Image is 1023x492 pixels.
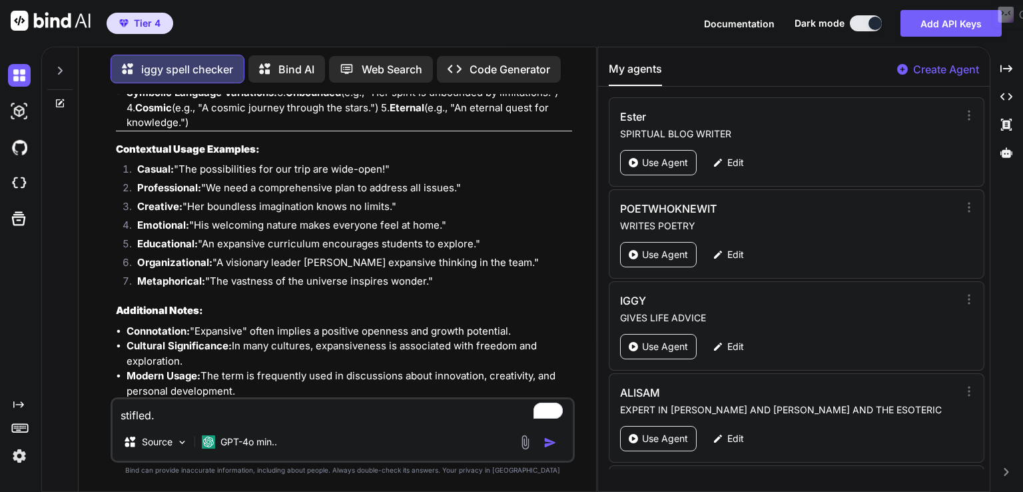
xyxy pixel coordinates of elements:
[543,436,557,449] img: icon
[127,162,572,181] li: "The possibilities for our trip are wide-open!"
[127,199,572,218] li: "Her boundless imagination knows no limits."
[704,18,775,29] span: Documentation
[278,61,314,77] p: Bind AI
[642,156,688,169] p: Use Agent
[620,127,958,141] p: SPIRTUAL BLOG WRITER
[137,275,205,287] strong: Metaphorical:
[176,437,188,448] img: Pick Models
[142,435,172,449] p: Source
[127,255,572,274] li: "A visionary leader [PERSON_NAME] expansive thinking in the team."
[127,324,572,339] li: "Expansive" often implies a positive openness and growth potential.
[127,274,572,293] li: "The vastness of the universe inspires wonder."
[795,17,845,30] span: Dark mode
[127,85,572,131] li: 3. (e.g., "Her spirit is unbounded by limitations.") 4. (e.g., "A cosmic journey through the star...
[913,61,979,77] p: Create Agent
[727,432,744,445] p: Edit
[642,340,688,353] p: Use Agent
[609,61,662,86] button: My agents
[620,219,958,233] p: WRITES POETRY
[11,11,91,31] img: Bind AI
[8,445,31,467] img: settings
[135,101,172,114] strong: Cosmic
[8,64,31,87] img: darkChat
[620,403,958,417] p: EXPERT IN [PERSON_NAME] AND [PERSON_NAME] AND THE ESOTERIC
[134,17,161,30] span: Tier 4
[202,435,215,449] img: GPT-4o mini
[113,399,573,423] textarea: To enrich screen reader interactions, please activate Accessibility in Grammarly extension settings
[8,172,31,195] img: cloudideIcon
[127,218,572,237] li: "His welcoming nature makes everyone feel at home."
[517,435,533,450] img: attachment
[620,109,856,125] h3: Ester
[220,435,277,449] p: GPT-4o min..
[127,339,232,352] strong: Cultural Significance:
[727,340,744,353] p: Edit
[620,385,856,401] h3: ALISAM
[362,61,422,77] p: Web Search
[620,293,856,309] h3: IGGY
[127,369,572,399] li: The term is frequently used in discussions about innovation, creativity, and personal development.
[642,432,688,445] p: Use Agent
[137,181,201,194] strong: Professional:
[137,200,182,213] strong: Creative:
[642,248,688,261] p: Use Agent
[390,101,424,114] strong: Eternal
[127,181,572,199] li: "We need a comprehensive plan to address all issues."
[141,61,233,77] p: iggy spell checker
[127,369,200,382] strong: Modern Usage:
[900,10,1002,37] button: Add API Keys
[116,143,260,155] strong: Contextual Usage Examples:
[119,19,129,27] img: premium
[137,237,198,250] strong: Educational:
[107,13,173,34] button: premiumTier 4
[127,339,572,369] li: In many cultures, expansiveness is associated with freedom and exploration.
[727,156,744,169] p: Edit
[137,256,212,269] strong: Organizational:
[470,61,550,77] p: Code Generator
[8,136,31,159] img: githubDark
[137,219,189,231] strong: Emotional:
[116,304,203,317] strong: Additional Notes:
[137,163,174,175] strong: Casual:
[727,248,744,261] p: Edit
[704,17,775,31] button: Documentation
[620,311,958,325] p: GIVES LIFE ADVICE
[111,465,575,475] p: Bind can provide inaccurate information, including about people. Always double-check its answers....
[127,237,572,255] li: "An expansive curriculum encourages students to explore."
[620,201,856,217] h3: POETWHOKNEWIT
[127,325,190,337] strong: Connotation:
[8,100,31,123] img: darkAi-studio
